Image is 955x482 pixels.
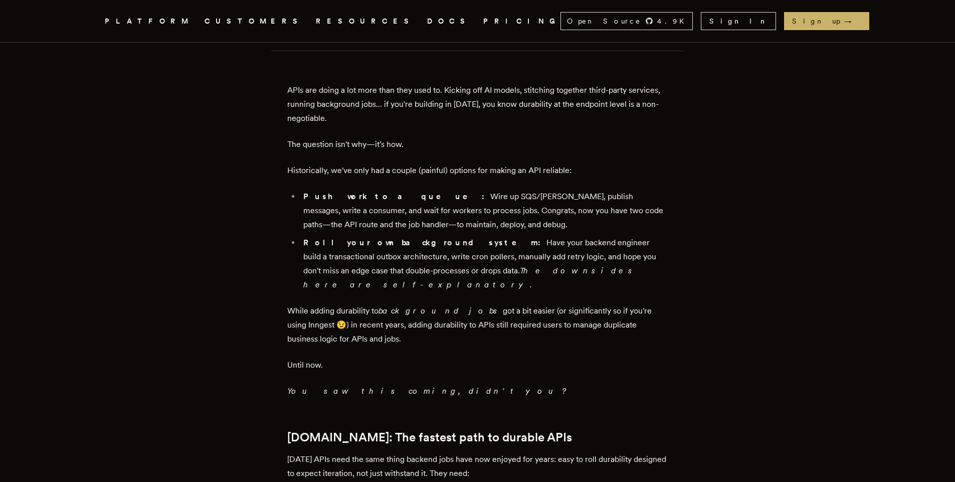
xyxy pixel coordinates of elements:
[303,192,490,201] strong: Push work to a queue:
[427,15,471,28] a: DOCS
[287,358,668,372] p: Until now.
[844,16,861,26] span: →
[300,236,668,292] li: Have your backend engineer build a transactional outbox architecture, write cron pollers, manuall...
[287,137,668,151] p: The question isn't why—it's how.
[316,15,415,28] button: RESOURCES
[300,190,668,232] li: Wire up SQS/[PERSON_NAME], publish messages, write a consumer, and wait for workers to process jo...
[378,306,503,315] em: background jobs
[287,164,668,178] p: Historically, we've only had a couple (painful) options for making an API reliable:
[483,15,560,28] a: PRICING
[287,430,668,444] h2: [DOMAIN_NAME]: The fastest path to durable APIs
[205,15,304,28] a: CUSTOMERS
[287,386,565,396] em: You saw this coming, didn't you?
[701,12,776,30] a: Sign In
[657,16,690,26] span: 4.9 K
[784,12,869,30] a: Sign up
[287,452,668,480] p: [DATE] APIs need the same thing backend jobs have now enjoyed for years: easy to roll durability ...
[105,15,193,28] button: PLATFORM
[287,83,668,125] p: APIs are doing a lot more than they used to. Kicking off AI models, stitching together third-part...
[567,16,641,26] span: Open Source
[287,304,668,346] p: While adding durability to got a bit easier (or significantly so if you're using Inngest 😉) in re...
[303,238,546,247] strong: Roll your own background system:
